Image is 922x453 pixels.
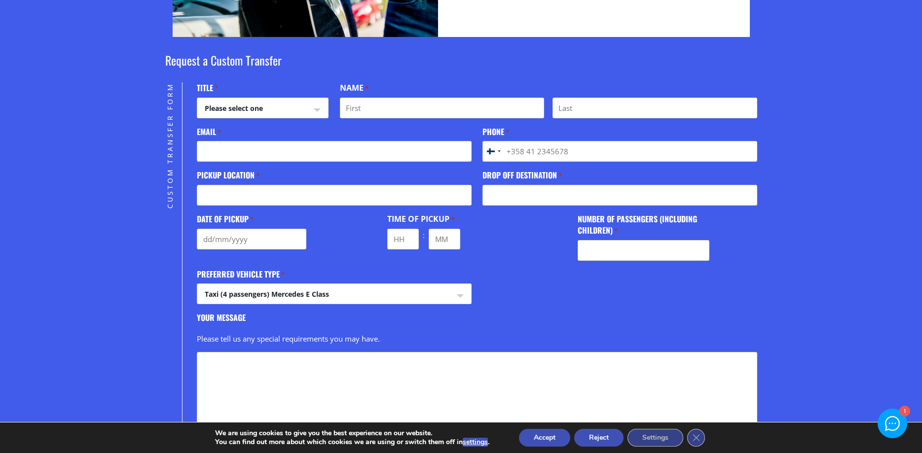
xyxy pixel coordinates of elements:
legend: Name [340,82,369,94]
input: dd/mm/yyyy [197,229,306,249]
input: MM [429,229,460,249]
button: settings [463,438,488,447]
label: Your message [197,312,246,323]
button: Selected country [483,141,504,161]
label: Date of Pickup [197,213,253,225]
h2: Request a Custom Transfer [165,52,757,82]
button: Reject [574,429,624,447]
button: Settings [627,429,683,447]
p: You can find out more about which cookies we are using or switch them off in . [215,438,489,447]
legend: Time of Pickup [387,213,454,225]
p: We are using cookies to give you the best experience on our website. [215,429,489,438]
label: Phone [482,126,509,138]
input: HH [387,229,419,249]
div: : [419,229,429,243]
label: Preferred vehicle type [197,269,284,280]
button: Accept [519,429,570,447]
div: Please tell us any special requirements you may have. [197,327,757,352]
label: Title [197,82,218,94]
label: Email [197,126,221,138]
button: Close GDPR Cookie Banner [687,429,705,447]
input: First [340,98,544,118]
label: Drop off destination [482,170,561,181]
input: Last [553,98,757,118]
div: 1 [899,407,909,417]
label: Number of passengers (including children) [578,213,709,236]
input: +358 41 2345678 [482,141,757,162]
label: Pickup location [197,170,259,181]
